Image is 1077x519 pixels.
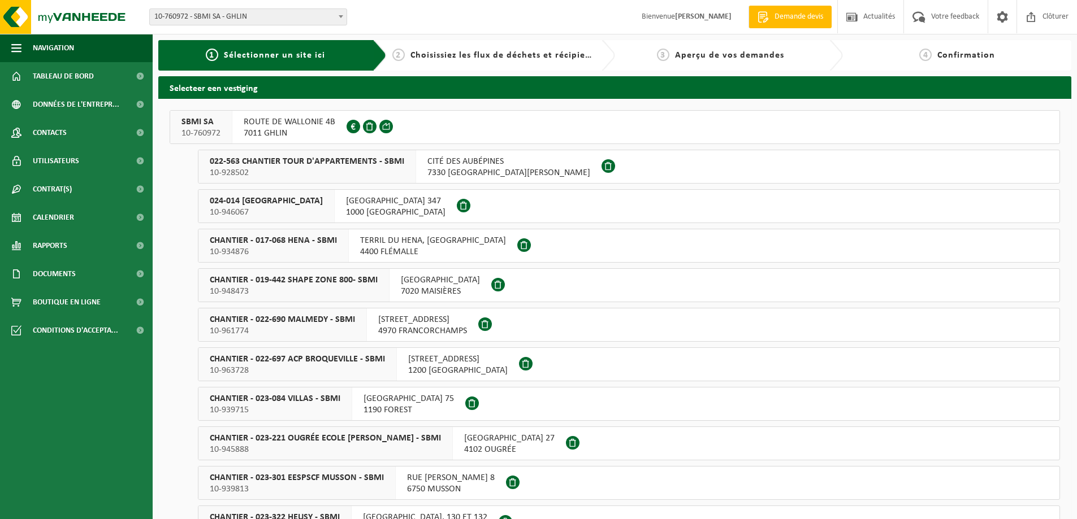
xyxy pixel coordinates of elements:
[210,286,378,297] span: 10-948473
[150,9,347,25] span: 10-760972 - SBMI SA - GHLIN
[33,232,67,260] span: Rapports
[33,175,72,203] span: Contrat(s)
[33,62,94,90] span: Tableau de bord
[210,444,441,455] span: 10-945888
[198,426,1060,460] button: CHANTIER - 023-221 OUGRÉE ECOLE [PERSON_NAME] - SBMI 10-945888 [GEOGRAPHIC_DATA] 274102 OUGRÉE
[33,90,119,119] span: Données de l'entrepr...
[364,404,454,416] span: 1190 FOREST
[210,167,404,178] span: 10-928502
[210,314,355,325] span: CHANTIER - 022-690 MALMEDY - SBMI
[33,147,79,175] span: Utilisateurs
[198,229,1060,263] button: CHANTIER - 017-068 HENA - SBMI 10-934876 TERRIL DU HENA, [GEOGRAPHIC_DATA]4400 FLÉMALLE
[224,51,325,60] span: Sélectionner un site ici
[675,12,732,21] strong: [PERSON_NAME]
[210,156,404,167] span: 022-563 CHANTIER TOUR D'APPARTEMENTS - SBMI
[210,195,323,207] span: 024-014 [GEOGRAPHIC_DATA]
[33,119,67,147] span: Contacts
[210,235,337,246] span: CHANTIER - 017-068 HENA - SBMI
[407,472,495,483] span: RUE [PERSON_NAME] 8
[657,49,669,61] span: 3
[33,203,74,232] span: Calendrier
[401,274,480,286] span: [GEOGRAPHIC_DATA]
[198,268,1060,302] button: CHANTIER - 019-442 SHAPE ZONE 800- SBMI 10-948473 [GEOGRAPHIC_DATA]7020 MAISIÈRES
[181,116,220,128] span: SBMI SA
[210,393,340,404] span: CHANTIER - 023-084 VILLAS - SBMI
[392,49,405,61] span: 2
[749,6,832,28] a: Demande devis
[198,466,1060,500] button: CHANTIER - 023-301 EESPSCF MUSSON - SBMI 10-939813 RUE [PERSON_NAME] 86750 MUSSON
[378,314,467,325] span: [STREET_ADDRESS]
[364,393,454,404] span: [GEOGRAPHIC_DATA] 75
[772,11,826,23] span: Demande devis
[198,347,1060,381] button: CHANTIER - 022-697 ACP BROQUEVILLE - SBMI 10-963728 [STREET_ADDRESS]1200 [GEOGRAPHIC_DATA]
[33,34,74,62] span: Navigation
[408,365,508,376] span: 1200 [GEOGRAPHIC_DATA]
[427,156,590,167] span: CITÉ DES AUBÉPINES
[244,116,335,128] span: ROUTE DE WALLONIE 4B
[210,404,340,416] span: 10-939715
[937,51,995,60] span: Confirmation
[170,110,1060,144] button: SBMI SA 10-760972 ROUTE DE WALLONIE 4B7011 GHLIN
[210,433,441,444] span: CHANTIER - 023-221 OUGRÉE ECOLE [PERSON_NAME] - SBMI
[210,207,323,218] span: 10-946067
[408,354,508,365] span: [STREET_ADDRESS]
[210,325,355,337] span: 10-961774
[210,365,385,376] span: 10-963728
[181,128,220,139] span: 10-760972
[346,207,445,218] span: 1000 [GEOGRAPHIC_DATA]
[244,128,335,139] span: 7011 GHLIN
[149,8,347,25] span: 10-760972 - SBMI SA - GHLIN
[198,387,1060,421] button: CHANTIER - 023-084 VILLAS - SBMI 10-939715 [GEOGRAPHIC_DATA] 751190 FOREST
[33,260,76,288] span: Documents
[206,49,218,61] span: 1
[675,51,784,60] span: Aperçu de vos demandes
[33,316,118,344] span: Conditions d'accepta...
[464,433,555,444] span: [GEOGRAPHIC_DATA] 27
[360,235,506,246] span: TERRIL DU HENA, [GEOGRAPHIC_DATA]
[210,354,385,365] span: CHANTIER - 022-697 ACP BROQUEVILLE - SBMI
[210,274,378,286] span: CHANTIER - 019-442 SHAPE ZONE 800- SBMI
[210,483,384,495] span: 10-939813
[198,189,1060,223] button: 024-014 [GEOGRAPHIC_DATA] 10-946067 [GEOGRAPHIC_DATA] 3471000 [GEOGRAPHIC_DATA]
[198,150,1060,184] button: 022-563 CHANTIER TOUR D'APPARTEMENTS - SBMI 10-928502 CITÉ DES AUBÉPINES7330 [GEOGRAPHIC_DATA][PE...
[378,325,467,337] span: 4970 FRANCORCHAMPS
[407,483,495,495] span: 6750 MUSSON
[401,286,480,297] span: 7020 MAISIÈRES
[919,49,932,61] span: 4
[464,444,555,455] span: 4102 OUGRÉE
[210,246,337,258] span: 10-934876
[410,51,599,60] span: Choisissiez les flux de déchets et récipients
[346,195,445,207] span: [GEOGRAPHIC_DATA] 347
[360,246,506,258] span: 4400 FLÉMALLE
[210,472,384,483] span: CHANTIER - 023-301 EESPSCF MUSSON - SBMI
[33,288,101,316] span: Boutique en ligne
[427,167,590,178] span: 7330 [GEOGRAPHIC_DATA][PERSON_NAME]
[158,76,1071,98] h2: Selecteer een vestiging
[198,308,1060,342] button: CHANTIER - 022-690 MALMEDY - SBMI 10-961774 [STREET_ADDRESS]4970 FRANCORCHAMPS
